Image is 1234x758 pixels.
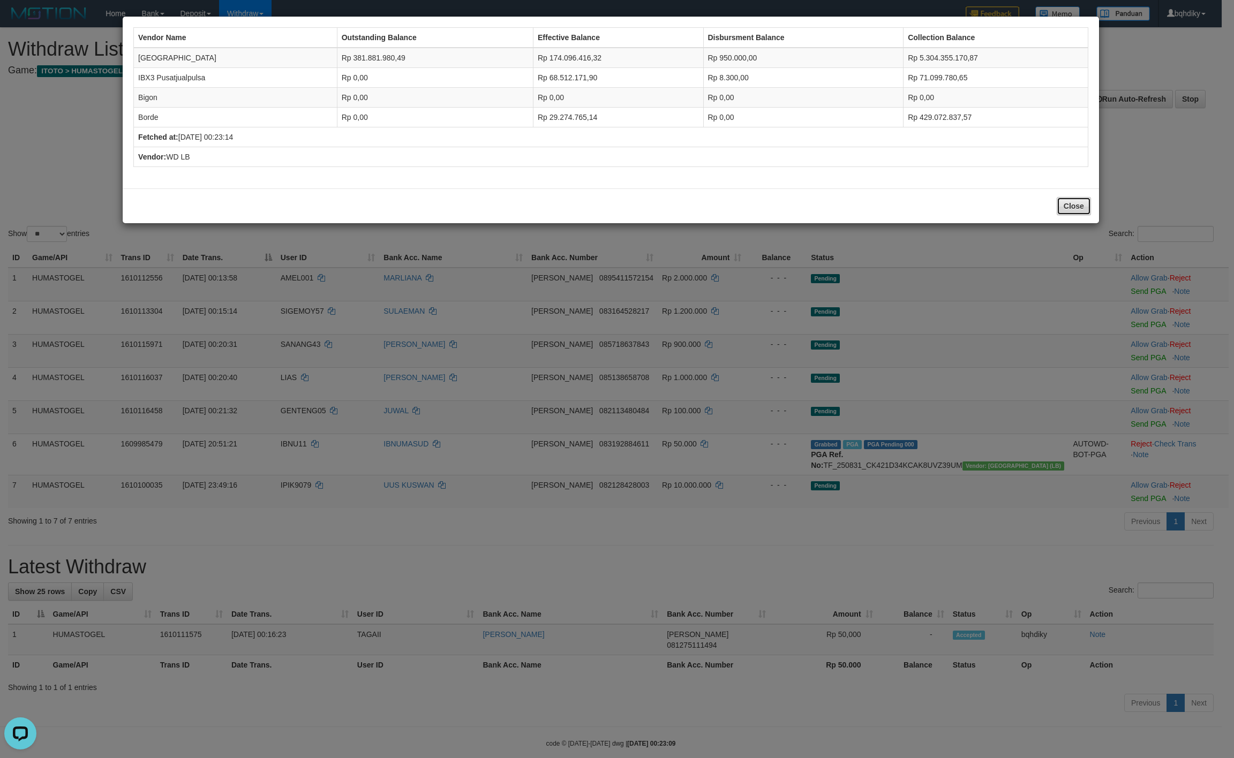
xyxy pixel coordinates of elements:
[4,4,36,36] button: Open LiveChat chat widget
[533,88,704,108] td: Rp 0,00
[337,48,533,68] td: Rp 381.881.980,49
[533,48,704,68] td: Rp 174.096.416,32
[904,68,1088,88] td: Rp 71.099.780,65
[134,48,337,68] td: [GEOGRAPHIC_DATA]
[703,68,904,88] td: Rp 8.300,00
[337,68,533,88] td: Rp 0,00
[134,108,337,127] td: Borde
[533,108,704,127] td: Rp 29.274.765,14
[337,28,533,48] th: Outstanding Balance
[533,68,704,88] td: Rp 68.512.171,90
[703,28,904,48] th: Disbursment Balance
[533,28,704,48] th: Effective Balance
[134,68,337,88] td: IBX3 Pusatjualpulsa
[134,127,1088,147] td: [DATE] 00:23:14
[134,147,1088,167] td: WD LB
[703,48,904,68] td: Rp 950.000,00
[134,28,337,48] th: Vendor Name
[904,28,1088,48] th: Collection Balance
[904,88,1088,108] td: Rp 0,00
[703,88,904,108] td: Rp 0,00
[703,108,904,127] td: Rp 0,00
[1057,197,1091,215] button: Close
[904,48,1088,68] td: Rp 5.304.355.170,87
[337,88,533,108] td: Rp 0,00
[134,88,337,108] td: Bigon
[904,108,1088,127] td: Rp 429.072.837,57
[138,133,178,141] b: Fetched at:
[337,108,533,127] td: Rp 0,00
[138,153,166,161] b: Vendor:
